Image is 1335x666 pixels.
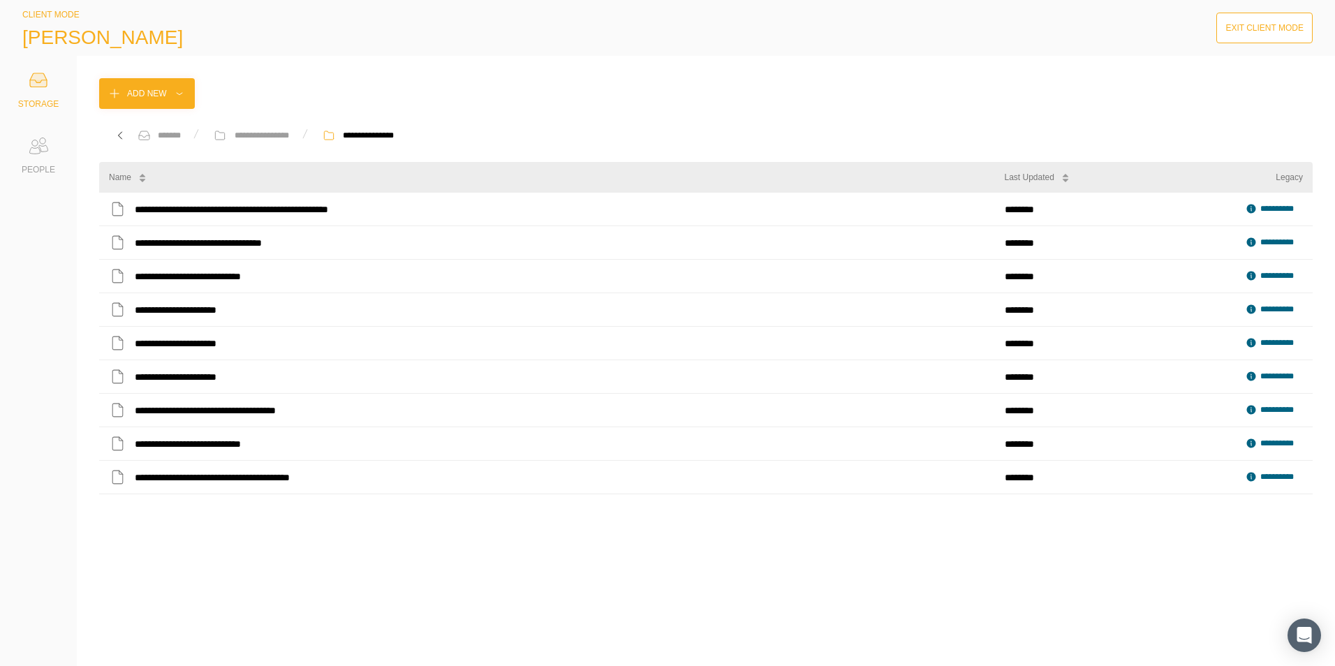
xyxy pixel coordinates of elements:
[1225,21,1304,35] div: Exit Client Mode
[127,87,167,101] div: Add New
[18,97,59,111] div: STORAGE
[1288,619,1321,652] div: Open Intercom Messenger
[1276,170,1303,184] div: Legacy
[22,10,80,20] span: CLIENT MODE
[1005,170,1054,184] div: Last Updated
[109,170,131,184] div: Name
[22,27,183,49] span: [PERSON_NAME]
[1216,13,1313,43] button: Exit Client Mode
[99,78,195,109] button: Add New
[22,163,55,177] div: PEOPLE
